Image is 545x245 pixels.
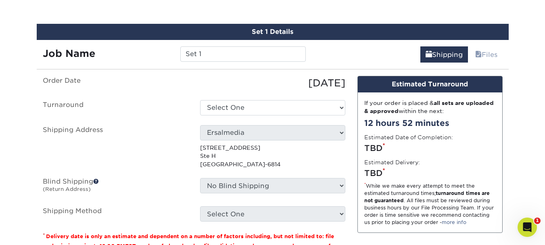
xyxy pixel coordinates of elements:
[37,76,194,90] label: Order Date
[200,144,345,168] p: [STREET_ADDRESS] Ste H [GEOGRAPHIC_DATA]-6814
[364,142,496,154] div: TBD
[364,167,496,179] div: TBD
[37,24,509,40] div: Set 1 Details
[442,219,466,225] a: more info
[358,76,502,92] div: Estimated Turnaround
[37,100,194,115] label: Turnaround
[518,218,537,237] iframe: Intercom live chat
[470,46,503,63] a: Files
[364,117,496,129] div: 12 hours 52 minutes
[364,99,496,115] div: If your order is placed & within the next:
[364,133,453,141] label: Estimated Date of Completion:
[37,178,194,197] label: Blind Shipping
[534,218,541,224] span: 1
[43,186,91,192] small: (Return Address)
[37,125,194,168] label: Shipping Address
[180,46,306,62] input: Enter a job name
[364,182,496,226] div: While we make every attempt to meet the estimated turnaround times; . All files must be reviewed ...
[43,48,95,59] strong: Job Name
[2,220,69,242] iframe: Google Customer Reviews
[364,158,420,166] label: Estimated Delivery:
[37,206,194,222] label: Shipping Method
[426,51,432,59] span: shipping
[420,46,468,63] a: Shipping
[475,51,482,59] span: files
[194,76,351,90] div: [DATE]
[364,190,490,203] strong: turnaround times are not guaranteed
